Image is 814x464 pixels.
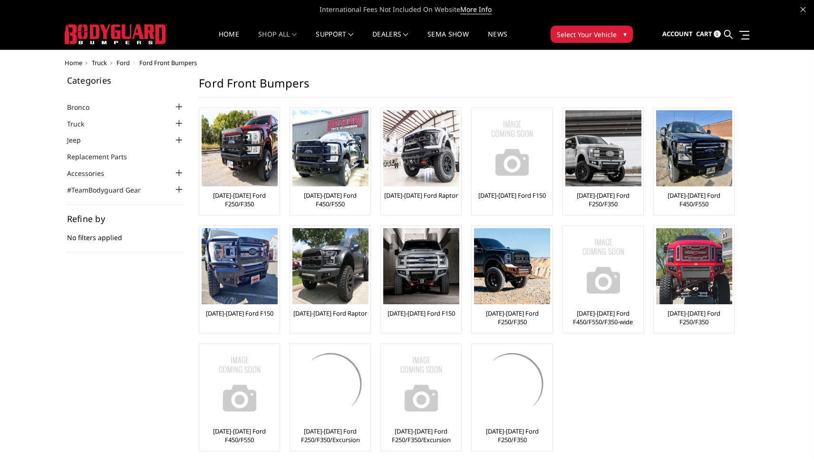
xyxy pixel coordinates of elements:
[565,228,641,304] a: No Image
[67,168,116,178] a: Accessories
[383,346,459,422] a: No Image
[557,29,617,39] span: Select Your Vehicle
[67,76,185,85] h5: Categories
[65,24,167,44] img: BODYGUARD BUMPERS
[202,346,278,422] img: No Image
[565,191,641,208] a: [DATE]-[DATE] Ford F250/F350
[139,58,197,67] span: Ford Front Bumpers
[372,31,408,49] a: Dealers
[383,427,459,444] a: [DATE]-[DATE] Ford F250/F350/Excursion
[488,31,507,49] a: News
[474,427,550,444] a: [DATE]-[DATE] Ford F250/F350
[474,309,550,326] a: [DATE]-[DATE] Ford F250/F350
[478,191,546,200] a: [DATE]-[DATE] Ford F150
[292,191,368,208] a: [DATE]-[DATE] Ford F450/F550
[460,5,492,14] a: More Info
[219,31,239,49] a: Home
[316,31,353,49] a: Support
[67,102,101,112] a: Bronco
[714,30,721,38] span: 0
[696,21,721,47] a: Cart 0
[92,58,107,67] a: Truck
[206,309,273,318] a: [DATE]-[DATE] Ford F150
[67,185,153,195] a: #TeamBodyguard Gear
[383,346,459,422] img: No Image
[656,309,732,326] a: [DATE]-[DATE] Ford F250/F350
[384,191,458,200] a: [DATE]-[DATE] Ford Raptor
[427,31,469,49] a: SEMA Show
[388,309,455,318] a: [DATE]-[DATE] Ford F150
[67,152,139,162] a: Replacement Parts
[662,21,693,47] a: Account
[67,214,185,252] div: No filters applied
[67,214,185,223] h5: Refine by
[202,427,277,444] a: [DATE]-[DATE] Ford F450/F550
[202,346,277,422] a: No Image
[292,427,368,444] a: [DATE]-[DATE] Ford F250/F350/Excursion
[199,76,733,98] h1: Ford Front Bumpers
[258,31,297,49] a: shop all
[551,26,633,43] button: Select Your Vehicle
[67,119,96,129] a: Truck
[67,135,93,145] a: Jeep
[116,58,130,67] a: Ford
[565,228,641,304] img: No Image
[696,29,712,38] span: Cart
[293,309,367,318] a: [DATE]-[DATE] Ford Raptor
[202,191,277,208] a: [DATE]-[DATE] Ford F250/F350
[565,309,641,326] a: [DATE]-[DATE] Ford F450/F550/F350-wide
[65,58,82,67] a: Home
[474,110,550,186] img: No Image
[623,29,627,39] span: ▾
[662,29,693,38] span: Account
[656,191,732,208] a: [DATE]-[DATE] Ford F450/F550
